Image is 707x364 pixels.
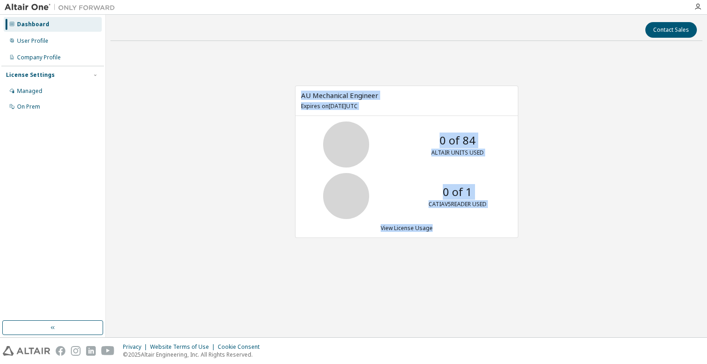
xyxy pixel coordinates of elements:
div: User Profile [17,37,48,45]
div: Company Profile [17,54,61,61]
div: Managed [17,87,42,95]
p: CATIAV5READER USED [429,200,487,208]
p: © 2025 Altair Engineering, Inc. All Rights Reserved. [123,351,265,358]
p: Expires on [DATE] UTC [301,102,510,110]
img: altair_logo.svg [3,346,50,356]
img: youtube.svg [101,346,115,356]
div: License Settings [6,71,55,79]
div: Cookie Consent [218,343,265,351]
button: Contact Sales [645,22,697,38]
div: Website Terms of Use [150,343,218,351]
div: On Prem [17,103,40,110]
img: instagram.svg [71,346,81,356]
span: AU Mechanical Engineer [301,91,378,100]
p: 0 of 84 [440,133,475,148]
p: 0 of 1 [443,184,472,200]
img: linkedin.svg [86,346,96,356]
img: facebook.svg [56,346,65,356]
img: Altair One [5,3,120,12]
div: Dashboard [17,21,49,28]
div: Privacy [123,343,150,351]
a: View License Usage [381,224,433,232]
p: ALTAIR UNITS USED [431,149,484,156]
